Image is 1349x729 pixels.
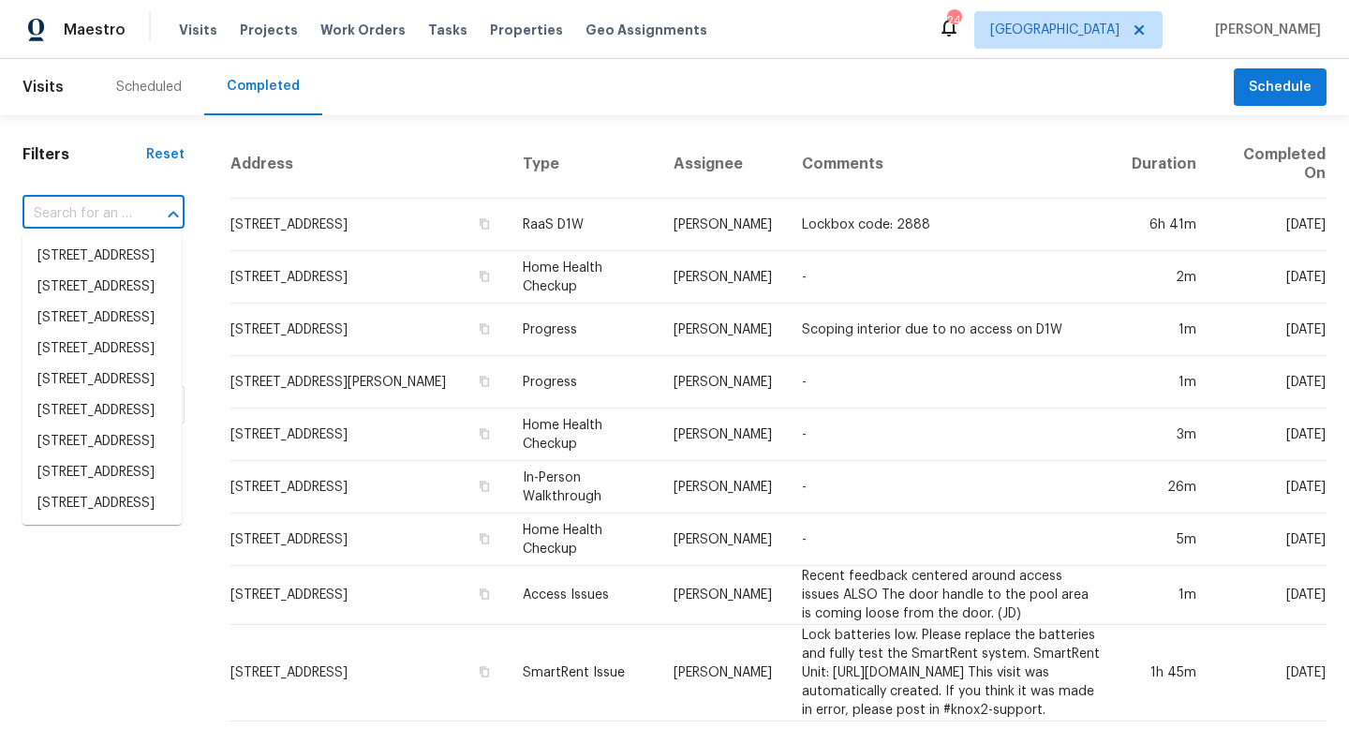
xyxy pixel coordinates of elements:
button: Copy Address [476,373,493,390]
td: [PERSON_NAME] [659,356,787,409]
td: [PERSON_NAME] [659,251,787,304]
td: Access Issues [508,566,659,625]
th: Duration [1117,130,1211,199]
th: Assignee [659,130,787,199]
div: Scheduled [116,78,182,97]
td: [PERSON_NAME] [659,304,787,356]
td: Recent feedback centered around access issues ALSO The door handle to the pool area is coming loo... [787,566,1116,625]
td: [DATE] [1211,199,1327,251]
div: Reset [146,145,185,164]
td: [STREET_ADDRESS] [230,199,508,251]
td: - [787,461,1116,513]
td: Progress [508,356,659,409]
span: Tasks [428,23,467,37]
span: Maestro [64,21,126,39]
td: Home Health Checkup [508,409,659,461]
button: Copy Address [476,586,493,603]
button: Copy Address [476,320,493,337]
button: Copy Address [476,268,493,285]
td: - [787,251,1116,304]
li: [STREET_ADDRESS] [22,395,182,426]
span: Projects [240,21,298,39]
button: Schedule [1234,68,1327,107]
td: [STREET_ADDRESS] [230,566,508,625]
button: Copy Address [476,530,493,547]
input: Search for an address... [22,200,132,229]
td: [PERSON_NAME] [659,199,787,251]
td: Home Health Checkup [508,513,659,566]
td: 6h 41m [1117,199,1211,251]
td: [PERSON_NAME] [659,625,787,722]
th: Type [508,130,659,199]
td: [DATE] [1211,251,1327,304]
span: Visits [179,21,217,39]
td: 26m [1117,461,1211,513]
td: [STREET_ADDRESS] [230,625,508,722]
td: [STREET_ADDRESS] [230,461,508,513]
li: [STREET_ADDRESS] [22,364,182,395]
td: - [787,409,1116,461]
div: 24 [947,11,960,30]
td: Lock batteries low. Please replace the batteries and fully test the SmartRent system. SmartRent U... [787,625,1116,722]
td: In-Person Walkthrough [508,461,659,513]
li: [STREET_ADDRESS] [22,334,182,364]
td: 1h 45m [1117,625,1211,722]
td: SmartRent Issue [508,625,659,722]
button: Copy Address [476,216,493,232]
td: [PERSON_NAME] [659,461,787,513]
span: Properties [490,21,563,39]
td: [DATE] [1211,304,1327,356]
span: Geo Assignments [586,21,707,39]
td: - [787,513,1116,566]
td: RaaS D1W [508,199,659,251]
li: [STREET_ADDRESS] [22,241,182,272]
th: Address [230,130,508,199]
span: Schedule [1249,76,1312,99]
td: Progress [508,304,659,356]
button: Copy Address [476,663,493,680]
td: [DATE] [1211,356,1327,409]
td: [STREET_ADDRESS] [230,513,508,566]
li: [STREET_ADDRESS] [22,426,182,457]
li: [STREET_ADDRESS] [22,488,182,519]
td: 1m [1117,566,1211,625]
td: 2m [1117,251,1211,304]
td: [DATE] [1211,461,1327,513]
td: Lockbox code: 2888 [787,199,1116,251]
td: 5m [1117,513,1211,566]
td: [PERSON_NAME] [659,409,787,461]
span: [GEOGRAPHIC_DATA] [990,21,1119,39]
span: [PERSON_NAME] [1208,21,1321,39]
td: [DATE] [1211,409,1327,461]
td: - [787,356,1116,409]
td: [PERSON_NAME] [659,566,787,625]
td: [STREET_ADDRESS][PERSON_NAME] [230,356,508,409]
button: Copy Address [476,478,493,495]
li: [STREET_ADDRESS][PERSON_NAME][PERSON_NAME] [22,519,182,589]
td: [DATE] [1211,566,1327,625]
td: [STREET_ADDRESS] [230,409,508,461]
div: Completed [227,77,300,96]
td: [DATE] [1211,513,1327,566]
li: [STREET_ADDRESS] [22,303,182,334]
td: [STREET_ADDRESS] [230,251,508,304]
button: Copy Address [476,425,493,442]
td: 1m [1117,356,1211,409]
td: [DATE] [1211,625,1327,722]
span: Work Orders [320,21,406,39]
th: Comments [787,130,1116,199]
td: Scoping interior due to no access on D1W [787,304,1116,356]
td: 3m [1117,409,1211,461]
button: Close [160,201,186,228]
td: [STREET_ADDRESS] [230,304,508,356]
h1: Filters [22,145,146,164]
th: Completed On [1211,130,1327,199]
td: Home Health Checkup [508,251,659,304]
li: [STREET_ADDRESS] [22,457,182,488]
span: Visits [22,67,64,108]
li: [STREET_ADDRESS] [22,272,182,303]
td: [PERSON_NAME] [659,513,787,566]
td: 1m [1117,304,1211,356]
